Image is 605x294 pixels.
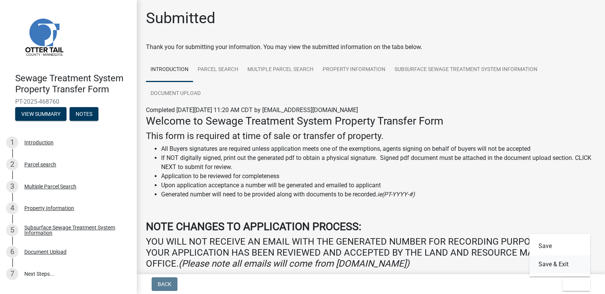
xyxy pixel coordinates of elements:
wm-modal-confirm: Summary [15,111,67,117]
li: Application to be reviewed for completeness [161,172,596,181]
div: 2 [6,158,18,171]
button: View Summary [15,107,67,121]
a: Introduction [146,58,193,82]
strong: NOTE CHANGES TO APPLICATION PROCESS: [146,220,361,233]
h1: Submitted [146,9,215,27]
span: Exit [569,281,580,287]
li: If NOT digitally signed, print out the generated pdf to obtain a physical signature. Signed pdf d... [161,153,596,172]
div: 3 [6,180,18,193]
i: ie(PT-YYYY-#) [377,191,415,198]
h4: YOU WILL NOT RECEIVE AN EMAIL WITH THE GENERATED NUMBER FOR RECORDING PURPOSES UNTIL YOUR APPLICA... [146,236,596,269]
a: Multiple Parcel Search [243,58,318,82]
div: Property Information [24,205,74,211]
wm-modal-confirm: Notes [70,111,98,117]
div: Introduction [24,140,54,145]
h4: This form is required at time of sale or transfer of property. [146,131,596,142]
a: Subsurface Sewage Treatment System Information [390,58,542,82]
li: Generated number will need to be provided along with documents to be recorded. [161,190,596,199]
span: PT-2025-468760 [15,98,122,105]
div: Subsurface Sewage Treatment System Information [24,225,125,236]
a: Parcel search [193,58,243,82]
span: Back [158,281,171,287]
a: Property Information [318,58,390,82]
span: Completed [DATE][DATE] 11:20 AM CDT by [EMAIL_ADDRESS][DOMAIN_NAME] [146,106,358,114]
div: Thank you for submitting your information. You may view the submitted information on the tabs below. [146,43,596,52]
div: 7 [6,268,18,280]
h3: Welcome to Sewage Treatment System Property Transfer Form [146,115,596,128]
div: 5 [6,224,18,236]
div: 6 [6,246,18,258]
div: Parcel search [24,162,56,167]
div: 4 [6,202,18,214]
h4: Sewage Treatment System Property Transfer Form [15,73,131,95]
button: Save [529,237,590,255]
div: 1 [6,136,18,149]
img: Otter Tail County, Minnesota [15,8,72,65]
li: Upon application acceptance a number will be generated and emailed to applicant [161,181,596,190]
i: (Please note all emails will come from [DOMAIN_NAME]) [179,258,409,269]
div: Exit [529,234,590,277]
li: All Buyers signatures are required unless application meets one of the exemptions, agents signing... [161,144,596,153]
div: Multiple Parcel Search [24,184,76,189]
a: Document Upload [146,82,205,106]
button: Notes [70,107,98,121]
button: Back [152,277,177,291]
button: Exit [562,277,590,291]
button: Save & Exit [529,255,590,273]
div: Document Upload [24,249,67,254]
